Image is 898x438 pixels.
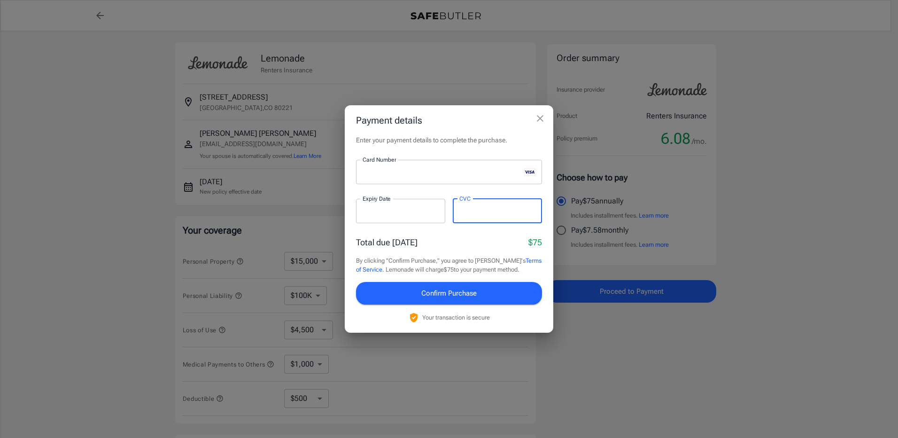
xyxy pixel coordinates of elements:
[422,313,490,322] p: Your transaction is secure
[524,168,535,176] svg: visa
[459,195,471,203] label: CVC
[363,195,391,203] label: Expiry Date
[528,236,542,249] p: $75
[459,206,535,215] iframe: Secure CVC input frame
[363,156,396,164] label: Card Number
[345,105,553,135] h2: Payment details
[356,256,542,274] p: By clicking "Confirm Purchase," you agree to [PERSON_NAME]'s . Lemonade will charge $75 to your p...
[356,282,542,305] button: Confirm Purchase
[421,287,477,299] span: Confirm Purchase
[531,109,550,128] button: close
[363,206,439,215] iframe: Secure expiration date input frame
[356,135,542,145] p: Enter your payment details to complete the purchase.
[356,236,418,249] p: Total due [DATE]
[363,167,520,176] iframe: Secure card number input frame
